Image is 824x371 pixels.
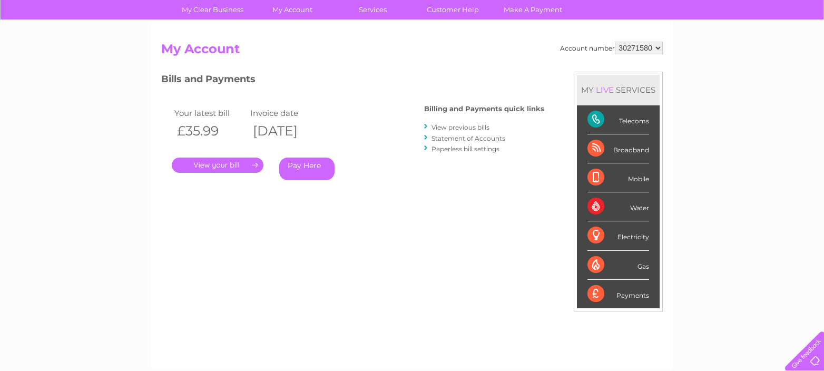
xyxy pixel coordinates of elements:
[594,85,616,95] div: LIVE
[424,105,544,113] h4: Billing and Payments quick links
[248,106,323,120] td: Invoice date
[29,27,83,60] img: logo.png
[587,192,649,221] div: Water
[587,221,649,250] div: Electricity
[161,72,544,90] h3: Bills and Payments
[789,45,814,53] a: Log out
[431,145,499,153] a: Paperless bill settings
[587,134,649,163] div: Broadband
[587,280,649,308] div: Payments
[639,45,659,53] a: Water
[587,163,649,192] div: Mobile
[625,5,698,18] a: 0333 014 3131
[164,6,662,51] div: Clear Business is a trading name of Verastar Limited (registered in [GEOGRAPHIC_DATA] No. 3667643...
[754,45,780,53] a: Contact
[161,42,663,62] h2: My Account
[577,75,660,105] div: MY SERVICES
[732,45,748,53] a: Blog
[279,158,335,180] a: Pay Here
[172,120,248,142] th: £35.99
[694,45,726,53] a: Telecoms
[665,45,688,53] a: Energy
[248,120,323,142] th: [DATE]
[560,42,663,54] div: Account number
[431,134,505,142] a: Statement of Accounts
[172,106,248,120] td: Your latest bill
[172,158,263,173] a: .
[587,251,649,280] div: Gas
[431,123,489,131] a: View previous bills
[587,105,649,134] div: Telecoms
